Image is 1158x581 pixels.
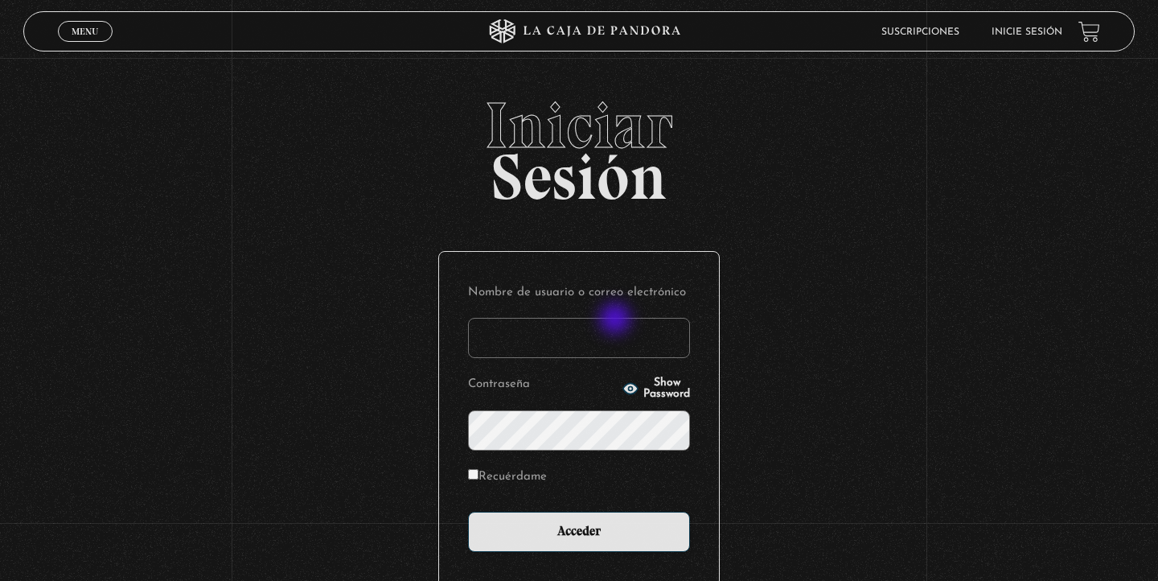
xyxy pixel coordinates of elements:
label: Nombre de usuario o correo electrónico [468,281,690,306]
h2: Sesión [23,93,1135,196]
input: Acceder [468,512,690,552]
a: Inicie sesión [992,27,1062,37]
a: View your shopping cart [1078,21,1100,43]
label: Contraseña [468,373,618,398]
span: Iniciar [23,93,1135,158]
label: Recuérdame [468,465,547,490]
button: Show Password [622,377,690,400]
span: Cerrar [67,40,105,52]
span: Menu [72,27,98,36]
a: Suscripciones [881,27,959,37]
span: Show Password [643,377,690,400]
input: Recuérdame [468,469,478,480]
